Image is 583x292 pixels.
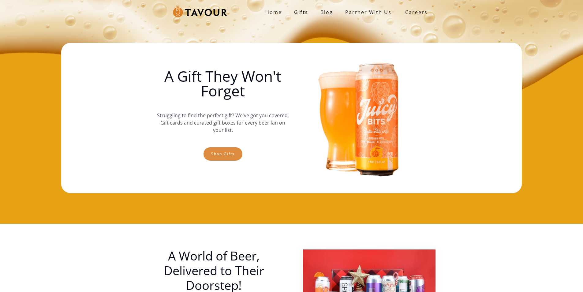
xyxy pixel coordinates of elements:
a: Careers [398,4,432,21]
h1: A Gift They Won't Forget [157,69,289,98]
a: Gifts [288,6,314,18]
p: Struggling to find the perfect gift? We've got you covered. Gift cards and curated gift boxes for... [157,106,289,140]
a: Blog [314,6,339,18]
a: partner with us [339,6,398,18]
strong: Home [265,9,282,16]
a: Home [259,6,288,18]
strong: Careers [405,6,428,18]
a: Shop gifts [204,147,242,161]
